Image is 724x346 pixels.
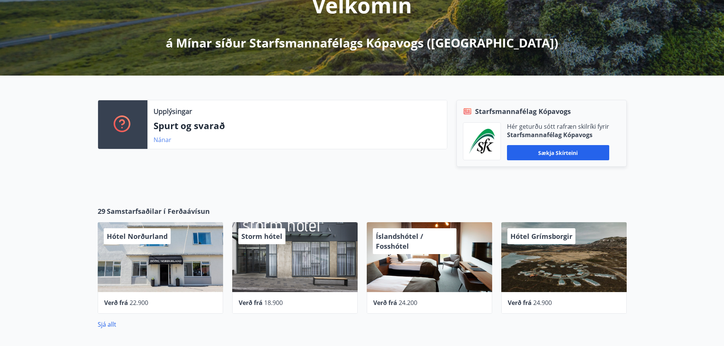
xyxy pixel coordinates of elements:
span: Íslandshótel / Fosshótel [376,232,423,251]
p: Upplýsingar [154,106,192,116]
span: Verð frá [373,299,397,307]
p: Starfsmannafélag Kópavogs [507,131,609,139]
span: 24.900 [533,299,552,307]
span: Hótel Grímsborgir [510,232,572,241]
span: 22.900 [130,299,148,307]
button: Sækja skírteini [507,145,609,160]
span: Verð frá [508,299,532,307]
span: Hótel Norðurland [107,232,168,241]
a: Sjá allt [98,320,116,329]
img: x5MjQkxwhnYn6YREZUTEa9Q4KsBUeQdWGts9Dj4O.png [469,129,495,154]
span: Storm hótel [241,232,282,241]
span: Verð frá [239,299,263,307]
span: Samstarfsaðilar í Ferðaávísun [107,206,210,216]
span: 18.900 [264,299,283,307]
span: 29 [98,206,105,216]
span: 24.200 [399,299,417,307]
p: Spurt og svarað [154,119,441,132]
span: Verð frá [104,299,128,307]
span: Starfsmannafélag Kópavogs [475,106,571,116]
p: á Mínar síður Starfsmannafélags Kópavogs ([GEOGRAPHIC_DATA]) [166,35,558,51]
a: Nánar [154,136,171,144]
p: Hér geturðu sótt rafræn skilríki fyrir [507,122,609,131]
